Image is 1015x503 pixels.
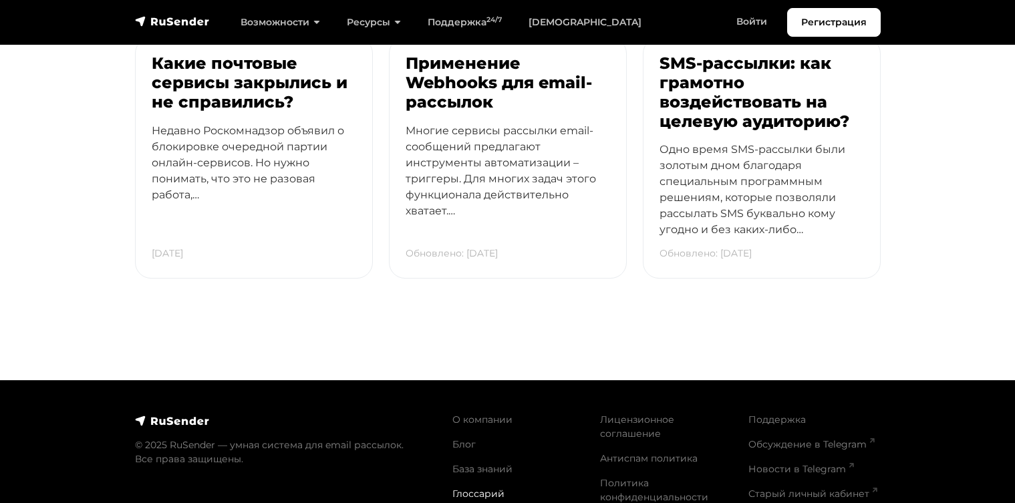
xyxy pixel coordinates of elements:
[406,54,610,112] h3: Применение Webhooks для email-рассылок
[515,9,655,36] a: [DEMOGRAPHIC_DATA]
[389,37,627,279] a: Применение Webhooks для email-рассылок Многие сервисы рассылки email-сообщений предлагают инструм...
[748,413,806,426] a: Поддержка
[723,8,780,35] a: Войти
[660,240,752,267] p: Обновлено: [DATE]
[333,9,414,36] a: Ресурсы
[414,9,515,36] a: Поддержка24/7
[406,240,498,267] p: Обновлено: [DATE]
[748,488,877,500] a: Старый личный кабинет
[135,414,210,428] img: RuSender
[600,413,674,440] a: Лицензионное соглашение
[452,438,476,450] a: Блог
[135,37,373,279] a: Какие почтовые сервисы закрылись и не справились? Недавно Роскомнадзор объявил о блокировке очере...
[135,438,436,466] p: © 2025 RuSender — умная система для email рассылок. Все права защищены.
[600,477,708,503] a: Политика конфиденциальности
[452,463,513,475] a: База знаний
[227,9,333,36] a: Возможности
[152,240,183,267] p: [DATE]
[135,15,210,28] img: RuSender
[660,54,864,131] h3: SMS-рассылки: как грамотно воздействовать на целевую аудиторию?
[486,15,502,24] sup: 24/7
[600,452,698,464] a: Антиспам политика
[748,438,875,450] a: Обсуждение в Telegram
[152,123,356,227] p: Недавно Роскомнадзор объявил о блокировке очередной партии онлайн-сервисов. Но нужно понимать, чт...
[152,54,356,112] h3: Какие почтовые сервисы закрылись и не справились?
[643,37,881,279] a: SMS-рассылки: как грамотно воздействовать на целевую аудиторию? Одно время SMS-рассылки были золо...
[787,8,881,37] a: Регистрация
[660,142,864,262] p: Одно время SMS-рассылки были золотым дном благодаря специальным программным решениям, которые поз...
[748,463,854,475] a: Новости в Telegram
[452,413,513,426] a: О компании
[406,123,610,243] p: Многие сервисы рассылки email-сообщений предлагают инструменты автоматизации – триггеры. Для мног...
[452,488,504,500] a: Глоссарий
